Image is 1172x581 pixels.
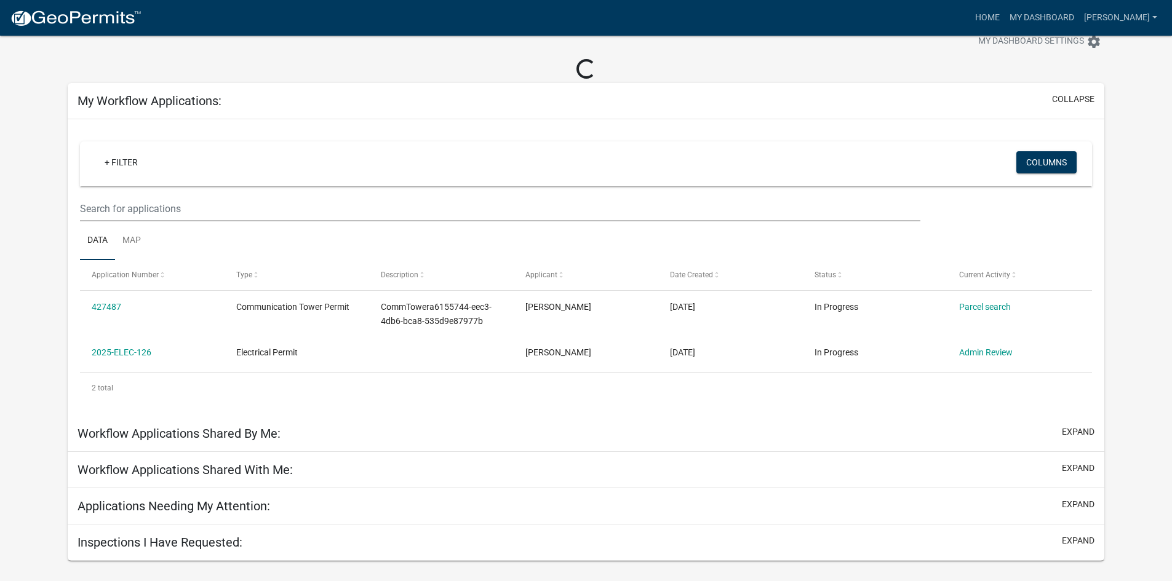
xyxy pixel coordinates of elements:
a: My Dashboard [1005,6,1079,30]
span: Status [815,271,836,279]
a: Map [115,221,148,261]
span: Date Created [670,271,713,279]
span: Applicant [525,271,557,279]
h5: My Workflow Applications: [78,93,221,108]
h5: Inspections I Have Requested: [78,535,242,550]
input: Search for applications [80,196,920,221]
h5: Applications Needing My Attention: [78,499,270,513]
span: Electrical Permit [236,347,298,357]
div: 2 total [80,373,1092,403]
a: Data [80,221,115,261]
a: Parcel search [959,302,1011,312]
button: expand [1062,462,1094,475]
span: My Dashboard Settings [978,34,1084,49]
span: Description [381,271,418,279]
span: Communication Tower Permit [236,302,349,312]
span: CommTowera6155744-eec3-4db6-bca8-535d9e87977b [381,302,492,326]
span: 05/28/2025 [670,347,695,357]
datatable-header-cell: Type [225,260,369,290]
span: Vladimir Kozhanov [525,302,591,312]
datatable-header-cell: Applicant [514,260,658,290]
h5: Workflow Applications Shared With Me: [78,462,293,477]
button: Columns [1016,151,1077,173]
button: expand [1062,498,1094,511]
a: Home [970,6,1005,30]
a: [PERSON_NAME] [1079,6,1162,30]
span: Type [236,271,252,279]
a: Admin Review [959,347,1013,357]
span: Vladimir Kozhanov [525,347,591,357]
a: 2025-ELEC-126 [92,347,151,357]
datatable-header-cell: Current Activity [947,260,1091,290]
button: expand [1062,534,1094,547]
datatable-header-cell: Application Number [80,260,225,290]
span: In Progress [815,302,858,312]
div: collapse [68,119,1104,416]
button: collapse [1052,93,1094,106]
a: 427487 [92,302,121,312]
datatable-header-cell: Status [802,260,947,290]
a: + Filter [95,151,148,173]
span: Current Activity [959,271,1010,279]
span: Application Number [92,271,159,279]
i: settings [1086,34,1101,49]
button: expand [1062,425,1094,438]
span: 05/28/2025 [670,302,695,312]
datatable-header-cell: Date Created [658,260,803,290]
span: In Progress [815,347,858,357]
datatable-header-cell: Description [369,260,514,290]
h5: Workflow Applications Shared By Me: [78,426,281,441]
button: My Dashboard Settingssettings [968,30,1111,53]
